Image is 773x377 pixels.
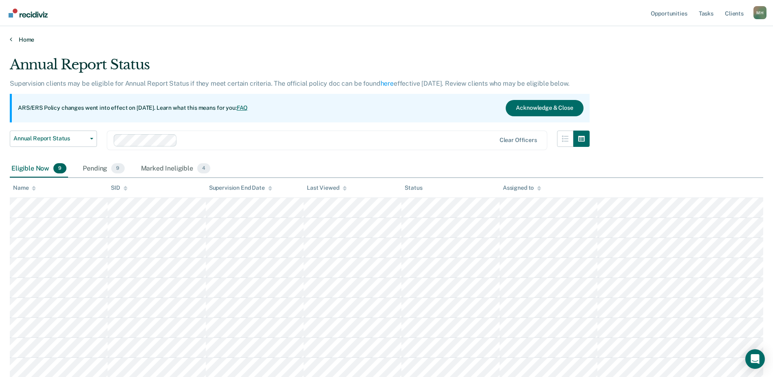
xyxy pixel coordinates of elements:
div: SID [111,184,128,191]
div: Supervision End Date [209,184,272,191]
button: Annual Report Status [10,131,97,147]
div: Status [405,184,422,191]
div: Pending9 [81,160,126,178]
p: ARS/ERS Policy changes went into effect on [DATE]. Learn what this means for you: [18,104,248,112]
div: Open Intercom Messenger [745,349,765,369]
a: Home [10,36,763,43]
span: Annual Report Status [13,135,87,142]
img: Recidiviz [9,9,48,18]
span: 9 [53,163,66,174]
div: Annual Report Status [10,56,590,80]
div: Name [13,184,36,191]
div: Marked Ineligible4 [139,160,212,178]
p: Supervision clients may be eligible for Annual Report Status if they meet certain criteria. The o... [10,80,569,87]
div: Clear officers [500,137,537,144]
div: M H [753,6,766,19]
span: 4 [197,163,210,174]
div: Assigned to [503,184,541,191]
div: Last Viewed [307,184,346,191]
span: 9 [111,163,124,174]
button: Profile dropdown button [753,6,766,19]
div: Eligible Now9 [10,160,68,178]
button: Acknowledge & Close [506,100,583,116]
a: FAQ [237,104,248,111]
a: here [381,80,394,87]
